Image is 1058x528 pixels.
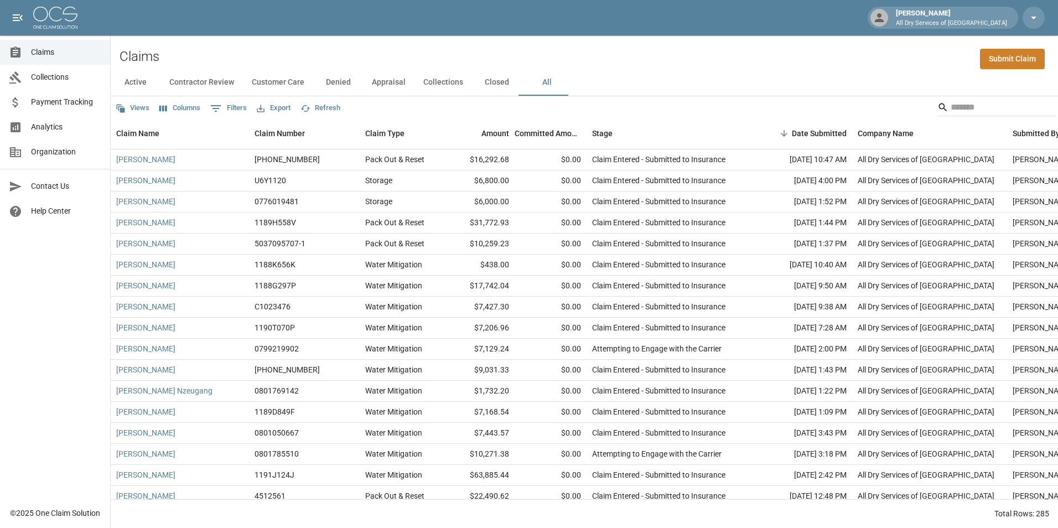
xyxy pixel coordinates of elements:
[111,69,160,96] button: Active
[443,191,515,213] div: $6,000.00
[360,118,443,149] div: Claim Type
[443,170,515,191] div: $6,800.00
[443,423,515,444] div: $7,443.57
[31,146,101,158] span: Organization
[776,126,792,141] button: Sort
[365,238,424,249] div: Pack Out & Reset
[858,217,994,228] div: All Dry Services of Atlanta
[31,71,101,83] span: Collections
[443,118,515,149] div: Amount
[592,154,725,165] div: Claim Entered - Submitted to Insurance
[31,121,101,133] span: Analytics
[994,508,1049,519] div: Total Rows: 285
[592,322,725,333] div: Claim Entered - Submitted to Insurance
[592,259,725,270] div: Claim Entered - Submitted to Insurance
[592,280,725,291] div: Claim Entered - Submitted to Insurance
[443,318,515,339] div: $7,206.96
[255,280,296,291] div: 1188G297P
[515,191,587,213] div: $0.00
[365,196,392,207] div: Storage
[443,381,515,402] div: $1,732.20
[753,118,852,149] div: Date Submitted
[365,427,422,438] div: Water Mitigation
[858,118,914,149] div: Company Name
[858,343,994,354] div: All Dry Services of Atlanta
[481,118,509,149] div: Amount
[515,118,587,149] div: Committed Amount
[363,69,414,96] button: Appraisal
[891,8,1012,28] div: [PERSON_NAME]
[753,318,852,339] div: [DATE] 7:28 AM
[753,276,852,297] div: [DATE] 9:50 AM
[753,213,852,234] div: [DATE] 1:44 PM
[858,322,994,333] div: All Dry Services of Atlanta
[443,444,515,465] div: $10,271.38
[592,238,725,249] div: Claim Entered - Submitted to Insurance
[896,19,1007,28] p: All Dry Services of [GEOGRAPHIC_DATA]
[31,46,101,58] span: Claims
[116,238,175,249] a: [PERSON_NAME]
[365,154,424,165] div: Pack Out & Reset
[592,469,725,480] div: Claim Entered - Submitted to Insurance
[515,318,587,339] div: $0.00
[753,297,852,318] div: [DATE] 9:38 AM
[443,402,515,423] div: $7,168.54
[365,385,422,396] div: Water Mitigation
[443,149,515,170] div: $16,292.68
[515,423,587,444] div: $0.00
[298,100,343,117] button: Refresh
[443,297,515,318] div: $7,427.30
[472,69,522,96] button: Closed
[937,99,1056,118] div: Search
[792,118,847,149] div: Date Submitted
[255,385,299,396] div: 0801769142
[858,301,994,312] div: All Dry Services of Atlanta
[255,118,305,149] div: Claim Number
[255,322,295,333] div: 1190T070P
[515,297,587,318] div: $0.00
[116,118,159,149] div: Claim Name
[443,339,515,360] div: $7,129.24
[587,118,753,149] div: Stage
[515,149,587,170] div: $0.00
[753,486,852,507] div: [DATE] 12:48 PM
[255,175,286,186] div: U6Y1120
[116,196,175,207] a: [PERSON_NAME]
[753,381,852,402] div: [DATE] 1:22 PM
[116,427,175,438] a: [PERSON_NAME]
[31,205,101,217] span: Help Center
[255,406,295,417] div: 1189D849F
[255,448,299,459] div: 0801785510
[208,100,250,117] button: Show filters
[365,364,422,375] div: Water Mitigation
[592,301,725,312] div: Claim Entered - Submitted to Insurance
[753,339,852,360] div: [DATE] 2:00 PM
[515,444,587,465] div: $0.00
[33,7,77,29] img: ocs-logo-white-transparent.png
[7,7,29,29] button: open drawer
[116,301,175,312] a: [PERSON_NAME]
[858,280,994,291] div: All Dry Services of Atlanta
[858,406,994,417] div: All Dry Services of Atlanta
[160,69,243,96] button: Contractor Review
[365,406,422,417] div: Water Mitigation
[414,69,472,96] button: Collections
[365,448,422,459] div: Water Mitigation
[255,301,291,312] div: C1023476
[365,490,424,501] div: Pack Out & Reset
[249,118,360,149] div: Claim Number
[255,217,296,228] div: 1189H558V
[443,465,515,486] div: $63,885.44
[753,170,852,191] div: [DATE] 4:00 PM
[255,238,305,249] div: 5037095707-1
[157,100,203,117] button: Select columns
[10,508,100,519] div: © 2025 One Claim Solution
[113,100,152,117] button: Views
[515,234,587,255] div: $0.00
[753,402,852,423] div: [DATE] 1:09 PM
[515,170,587,191] div: $0.00
[255,196,299,207] div: 0776019481
[592,118,613,149] div: Stage
[592,364,725,375] div: Claim Entered - Submitted to Insurance
[592,175,725,186] div: Claim Entered - Submitted to Insurance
